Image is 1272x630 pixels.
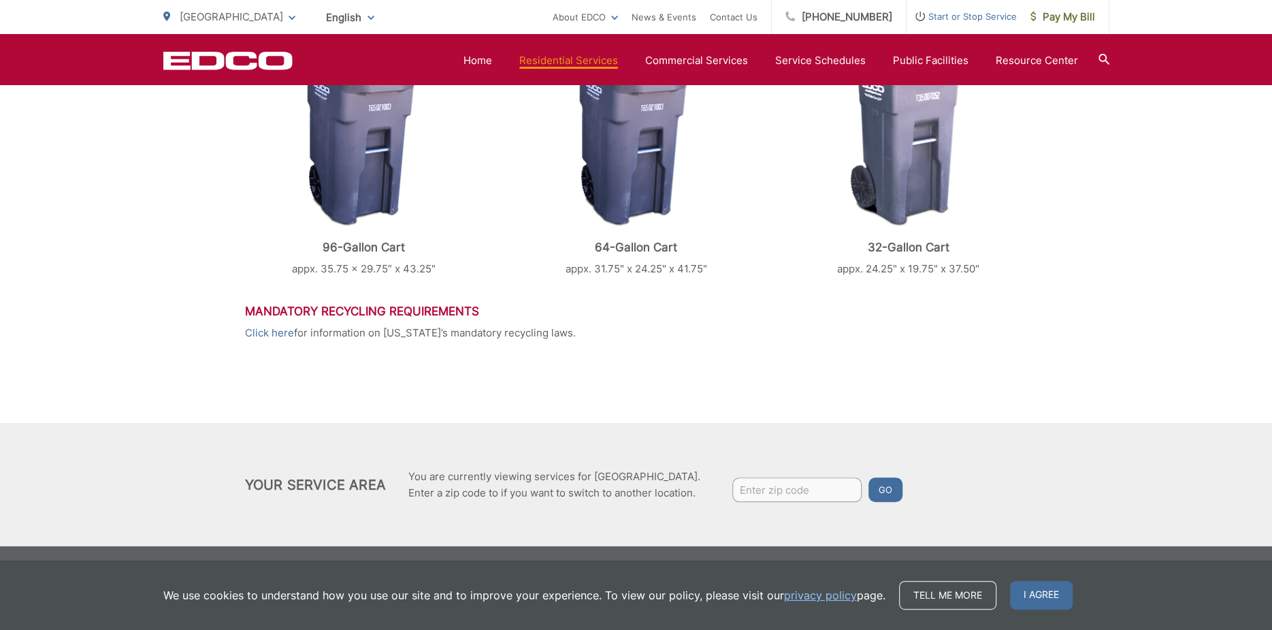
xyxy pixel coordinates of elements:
[573,50,699,227] img: cart-trash.png
[645,52,748,69] a: Commercial Services
[180,10,283,23] span: [GEOGRAPHIC_DATA]
[245,240,483,254] p: 96-Gallon Cart
[163,51,293,70] a: EDCD logo. Return to the homepage.
[301,50,427,227] img: cart-trash.png
[163,587,885,603] p: We use cookies to understand how you use our site and to improve your experience. To view our pol...
[517,261,755,277] p: appx. 31.75" x 24.25" x 41.75"
[632,9,696,25] a: News & Events
[789,240,1027,254] p: 32-Gallon Cart
[517,240,755,254] p: 64-Gallon Cart
[789,261,1027,277] p: appx. 24.25" x 19.75" x 37.50"
[245,304,1028,318] h3: Mandatory Recycling Requirements
[899,581,996,610] a: Tell me more
[245,325,294,341] a: Click here
[245,325,1028,341] p: for information on [US_STATE]’s mandatory recycling laws.
[868,477,902,502] button: Go
[784,587,857,603] a: privacy policy
[553,9,618,25] a: About EDCO
[1030,9,1095,25] span: Pay My Bill
[245,477,386,493] h2: Your Service Area
[408,469,700,501] p: You are currently viewing services for [GEOGRAPHIC_DATA]. Enter a zip code to if you want to swit...
[1010,581,1073,610] span: I agree
[893,52,968,69] a: Public Facilities
[848,50,968,227] img: cart-trash-32.png
[732,477,862,502] input: Enter zip code
[316,5,385,29] span: English
[245,261,483,277] p: appx. 35.75 x 29.75” x 43.25"
[519,52,618,69] a: Residential Services
[996,52,1078,69] a: Resource Center
[775,52,866,69] a: Service Schedules
[710,9,757,25] a: Contact Us
[463,52,492,69] a: Home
